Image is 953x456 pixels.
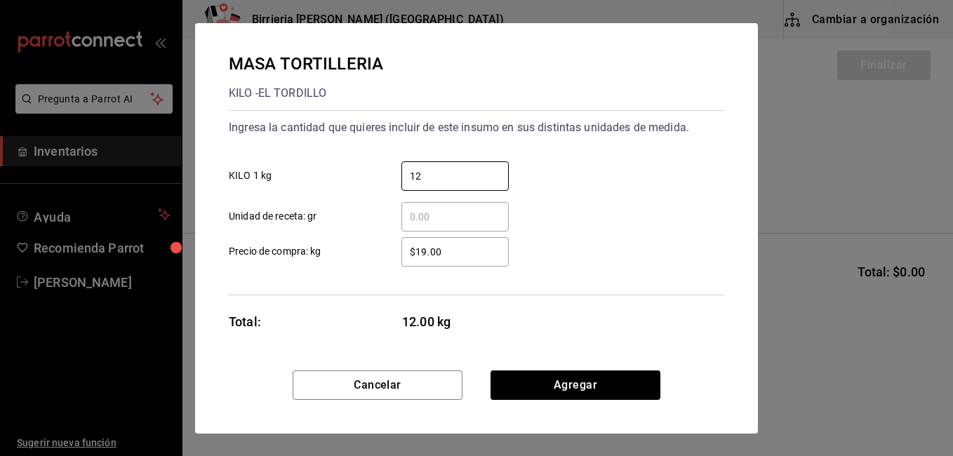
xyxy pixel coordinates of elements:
span: Unidad de receta: gr [229,209,317,224]
input: Unidad de receta: gr [401,208,509,225]
div: KILO - EL TORDILLO [229,82,383,105]
input: Precio de compra: kg [401,243,509,260]
span: 12.00 kg [402,312,509,331]
div: Ingresa la cantidad que quieres incluir de este insumo en sus distintas unidades de medida. [229,116,724,139]
button: Cancelar [293,370,462,400]
input: KILO 1 kg [401,168,509,185]
div: MASA TORTILLERIA [229,51,383,76]
span: Precio de compra: kg [229,244,321,259]
button: Agregar [491,370,660,400]
div: Total: [229,312,261,331]
span: KILO 1 kg [229,168,272,183]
